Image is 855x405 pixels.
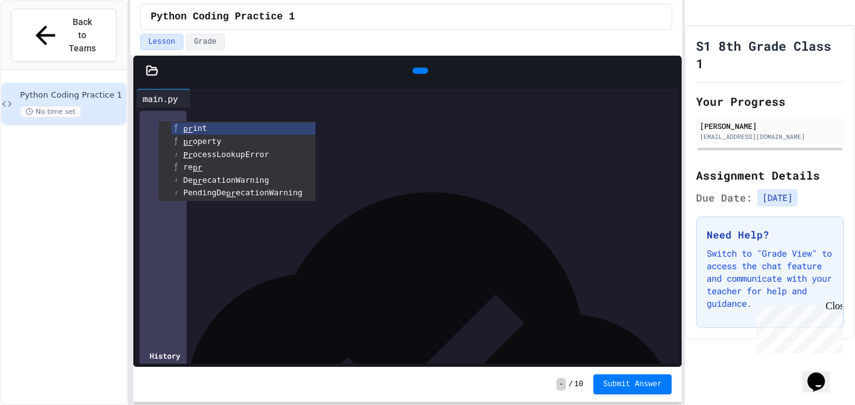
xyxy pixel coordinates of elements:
[696,93,844,110] h2: Your Progress
[603,379,662,389] span: Submit Answer
[757,189,797,207] span: [DATE]
[707,247,833,310] p: Switch to "Grade View" to access the chat feature and communicate with your teacher for help and ...
[696,167,844,184] h2: Assignment Details
[700,120,840,131] div: [PERSON_NAME]
[700,132,840,141] div: [EMAIL_ADDRESS][DOMAIN_NAME]
[140,34,183,50] button: Lesson
[5,5,86,79] div: Chat with us now!Close
[11,9,116,62] button: Back to Teams
[574,379,583,389] span: 10
[696,37,844,72] h1: S1 8th Grade Class 1
[136,89,191,108] div: main.py
[68,16,97,55] span: Back to Teams
[707,227,833,242] h3: Need Help?
[136,92,184,105] div: main.py
[568,379,573,389] span: /
[186,34,225,50] button: Grade
[696,190,752,205] span: Due Date:
[751,300,842,354] iframe: chat widget
[20,90,124,101] span: Python Coding Practice 1
[151,9,295,24] span: Python Coding Practice 1
[20,106,81,118] span: No time set
[593,374,672,394] button: Submit Answer
[556,378,566,391] span: -
[802,355,842,392] iframe: chat widget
